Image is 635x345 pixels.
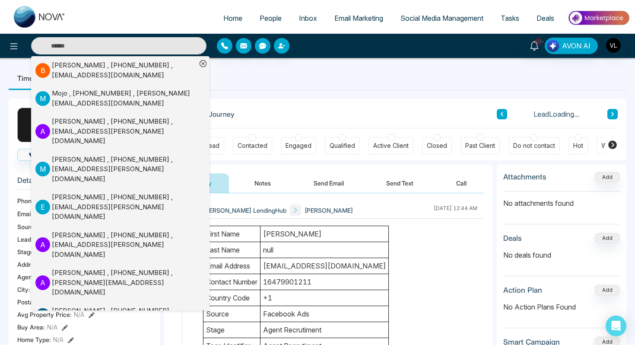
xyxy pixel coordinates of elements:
a: Deals [528,10,563,26]
span: N/A [53,335,63,344]
div: [PERSON_NAME] , [PHONE_NUMBER] , [EMAIL_ADDRESS][PERSON_NAME][DOMAIN_NAME] [52,192,197,222]
div: Hot [573,141,583,150]
button: Notes [237,173,288,193]
span: 10+ [534,38,542,45]
button: Add [595,233,620,243]
div: Engaged [286,141,311,150]
span: Postal Code : [17,297,53,307]
span: N/A [47,323,57,332]
div: [DATE] 12:44 AM [434,204,477,216]
div: Do not contact [513,141,555,150]
div: Warm [601,141,617,150]
div: Qualified [330,141,355,150]
a: Social Media Management [392,10,492,26]
span: [PERSON_NAME] [305,206,353,215]
span: [PERSON_NAME] LendingHub [203,206,286,215]
span: Deals [537,14,554,22]
span: Social Media Management [400,14,483,22]
a: Email Marketing [326,10,392,26]
span: Avg Property Price : [17,310,72,319]
p: M [35,91,50,106]
p: B [35,63,50,78]
button: Add [595,285,620,295]
a: People [251,10,290,26]
p: E [35,200,50,214]
p: No Action Plans Found [503,302,620,312]
div: Open Intercom Messenger [606,316,626,336]
img: Lead Flow [547,40,559,52]
p: A [35,124,50,139]
h3: Details [17,176,151,189]
span: Agent: [17,272,36,281]
span: Home [223,14,242,22]
div: Past Client [465,141,495,150]
div: [PERSON_NAME] , [PHONE_NUMBER] , [PERSON_NAME][EMAIL_ADDRESS][DOMAIN_NAME] [52,268,197,297]
h3: Deals [503,234,522,243]
img: User Avatar [606,38,621,53]
span: Lead Loading... [533,109,579,119]
div: [PERSON_NAME] , [PHONE_NUMBER] , [EMAIL_ADDRESS][DOMAIN_NAME] [52,61,197,80]
span: AVON AI [562,41,591,51]
a: Home [215,10,251,26]
div: [PERSON_NAME] , [PHONE_NUMBER] , [EMAIL_ADDRESS][PERSON_NAME][DOMAIN_NAME] [52,230,197,260]
div: Mojo , [PHONE_NUMBER] , [PERSON_NAME][EMAIL_ADDRESS][DOMAIN_NAME] [52,89,197,108]
span: Inbox [299,14,317,22]
h3: Attachments [503,172,546,181]
button: AVON AI [545,38,598,54]
div: Closed [427,141,447,150]
div: B [17,108,52,142]
span: Email Marketing [334,14,383,22]
a: 10+ [524,38,545,53]
button: Send Email [296,173,361,193]
div: [PERSON_NAME] , [PHONE_NUMBER] , [EMAIL_ADDRESS][PERSON_NAME][DOMAIN_NAME] [52,155,197,184]
span: Tasks [501,14,519,22]
h3: Action Plan [503,286,542,294]
img: Nova CRM Logo [14,6,66,28]
span: People [260,14,282,22]
a: Tasks [492,10,528,26]
div: Active Client [373,141,409,150]
span: Source: [17,222,39,231]
img: Market-place.gif [567,8,630,28]
span: Buy Area : [17,323,45,332]
p: No attachments found [503,192,620,208]
a: Inbox [290,10,326,26]
button: Send Text [369,173,431,193]
p: A [35,237,50,252]
button: Call [17,149,59,161]
button: Call [439,173,484,193]
div: [PERSON_NAME] , [PHONE_NUMBER] , [EMAIL_ADDRESS][PERSON_NAME][DOMAIN_NAME] [52,117,197,146]
span: Phone: [17,196,37,205]
span: City : [17,285,30,294]
span: Stage: [17,247,35,256]
span: Lead Type: [17,235,48,244]
span: Add [595,173,620,180]
p: D [35,308,50,323]
li: Timeline [9,67,53,90]
div: [PERSON_NAME] , [PHONE_NUMBER] , [EMAIL_ADDRESS][DOMAIN_NAME] [52,306,197,326]
p: M [35,162,50,176]
span: Address: [17,260,54,269]
div: Contacted [238,141,267,150]
p: A [35,275,50,290]
p: No deals found [503,250,620,260]
span: Email: [17,209,34,218]
span: Home Type : [17,335,51,344]
button: Add [595,172,620,182]
span: N/A [74,310,84,319]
